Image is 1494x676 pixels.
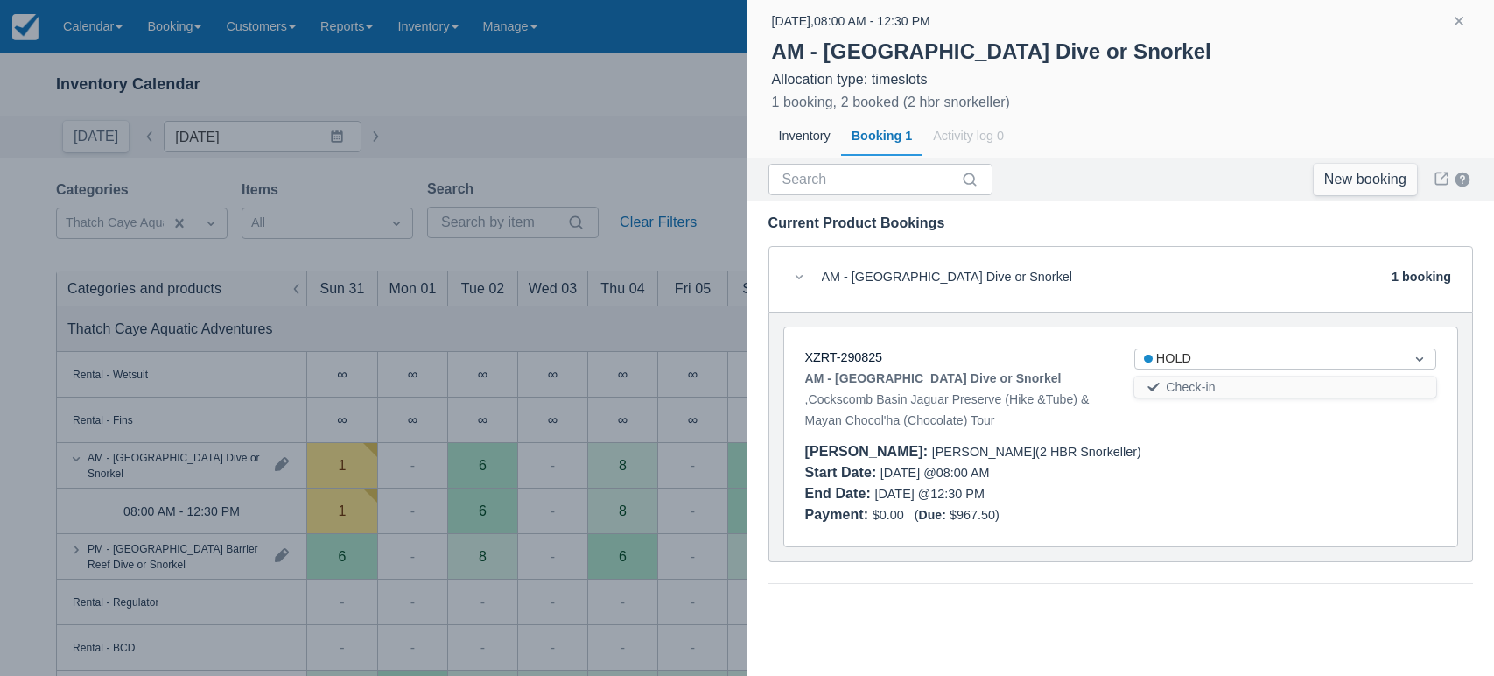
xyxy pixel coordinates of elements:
[805,368,1107,431] div: , Cockscomb Basin Jaguar Preserve (Hike &Tube) & Mayan Chocol'ha (Chocolate) Tour
[772,39,1211,63] strong: AM - [GEOGRAPHIC_DATA] Dive or Snorkel
[805,444,932,459] div: [PERSON_NAME] :
[1314,164,1417,195] a: New booking
[1392,268,1451,292] div: 1 booking
[805,350,883,364] a: XZRT-290825
[768,215,1474,232] div: Current Product Bookings
[1134,377,1436,398] button: Check-in
[772,71,1470,88] div: Allocation type: timeslots
[915,508,1000,522] span: ( $967.50 )
[782,164,957,195] input: Search
[805,465,880,480] div: Start Date :
[1144,349,1395,369] div: HOLD
[805,441,1437,462] div: [PERSON_NAME] (2 HBR Snorkeller)
[768,116,841,157] div: Inventory
[1411,350,1428,368] span: Dropdown icon
[841,116,923,157] div: Booking 1
[805,486,875,501] div: End Date :
[805,507,873,522] div: Payment :
[822,268,1073,292] div: AM - [GEOGRAPHIC_DATA] Dive or Snorkel
[805,504,1437,525] div: $0.00
[772,11,930,32] div: [DATE] , 08:00 AM - 12:30 PM
[919,508,950,522] div: Due:
[805,462,1107,483] div: [DATE] @ 08:00 AM
[805,483,1107,504] div: [DATE] @ 12:30 PM
[805,368,1062,389] strong: AM - [GEOGRAPHIC_DATA] Dive or Snorkel
[772,92,1011,113] div: 1 booking, 2 booked (2 hbr snorkeller)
